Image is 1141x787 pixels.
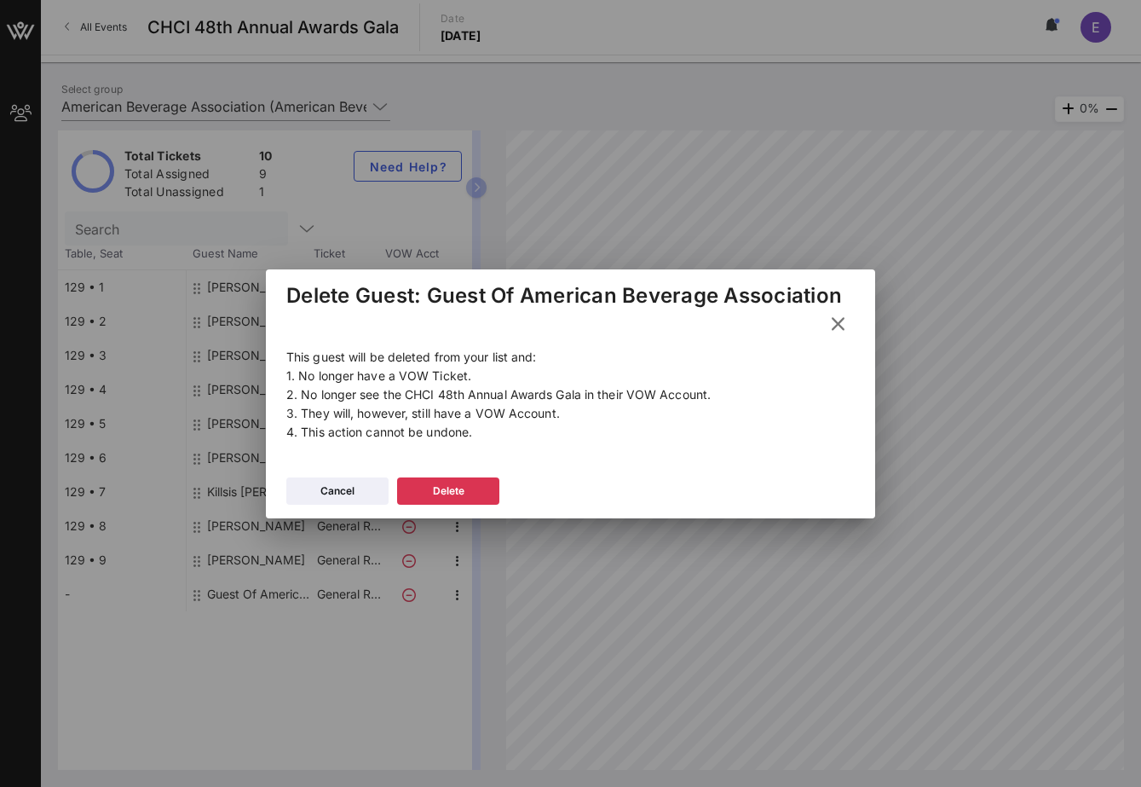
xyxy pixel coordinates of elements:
[286,348,855,442] p: This guest will be deleted from your list and: 1. No longer have a VOW Ticket. 2. No longer see t...
[286,477,389,505] button: Cancel
[433,483,464,500] div: Delete
[397,477,499,505] button: Delete
[320,483,354,500] div: Cancel
[286,283,842,309] div: Delete Guest: Guest Of American Beverage Association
